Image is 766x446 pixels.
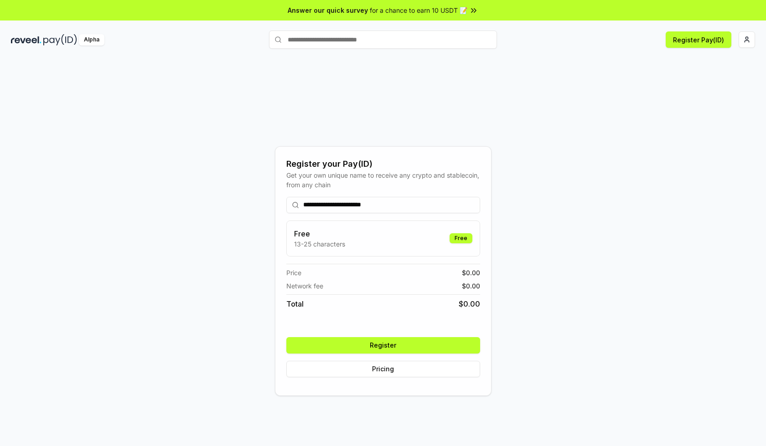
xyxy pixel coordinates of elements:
div: Alpha [79,34,104,46]
span: Total [286,298,304,309]
h3: Free [294,228,345,239]
span: Network fee [286,281,323,291]
button: Pricing [286,361,480,377]
div: Register your Pay(ID) [286,158,480,170]
span: for a chance to earn 10 USDT 📝 [370,5,467,15]
span: $ 0.00 [462,268,480,277]
span: $ 0.00 [459,298,480,309]
button: Register Pay(ID) [666,31,731,48]
img: reveel_dark [11,34,41,46]
div: Free [450,233,472,243]
span: Price [286,268,301,277]
span: $ 0.00 [462,281,480,291]
span: Answer our quick survey [288,5,368,15]
button: Register [286,337,480,354]
div: Get your own unique name to receive any crypto and stablecoin, from any chain [286,170,480,190]
p: 13-25 characters [294,239,345,249]
img: pay_id [43,34,77,46]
